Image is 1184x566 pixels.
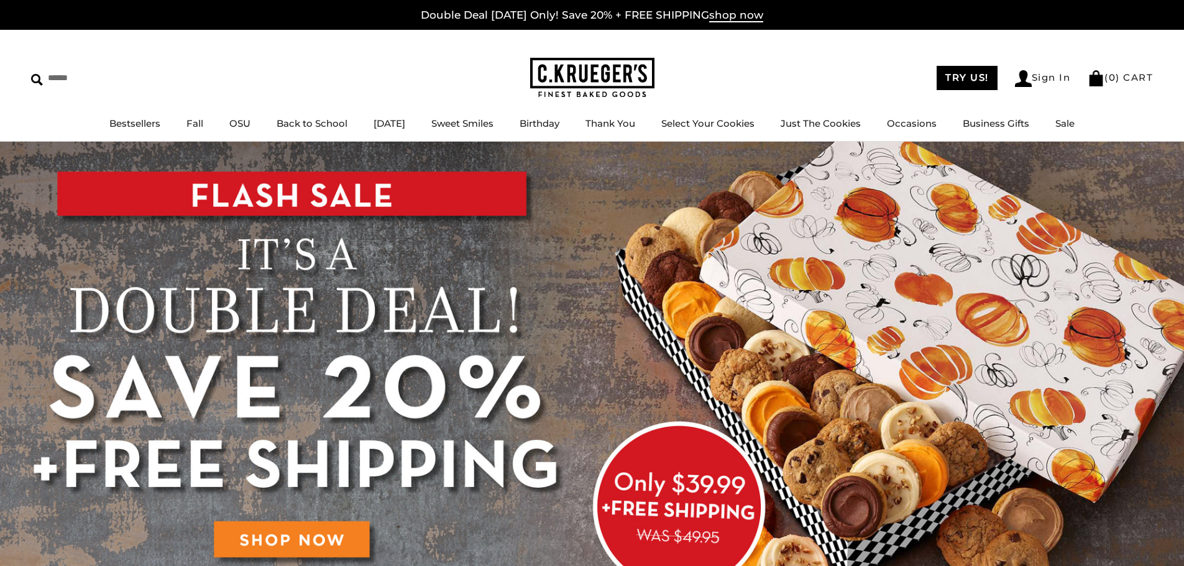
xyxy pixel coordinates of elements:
a: Thank You [585,117,635,129]
a: Business Gifts [963,117,1029,129]
img: Bag [1088,70,1104,86]
a: [DATE] [374,117,405,129]
span: shop now [709,9,763,22]
a: OSU [229,117,250,129]
a: (0) CART [1088,71,1153,83]
a: Sale [1055,117,1075,129]
img: C.KRUEGER'S [530,58,654,98]
a: Sign In [1015,70,1071,87]
a: Occasions [887,117,937,129]
a: Birthday [520,117,559,129]
a: Just The Cookies [781,117,861,129]
a: Back to School [277,117,347,129]
input: Search [31,68,179,88]
img: Search [31,74,43,86]
a: Fall [186,117,203,129]
a: Select Your Cookies [661,117,755,129]
span: 0 [1109,71,1116,83]
a: Double Deal [DATE] Only! Save 20% + FREE SHIPPINGshop now [421,9,763,22]
img: Account [1015,70,1032,87]
a: Bestsellers [109,117,160,129]
a: Sweet Smiles [431,117,493,129]
a: TRY US! [937,66,998,90]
